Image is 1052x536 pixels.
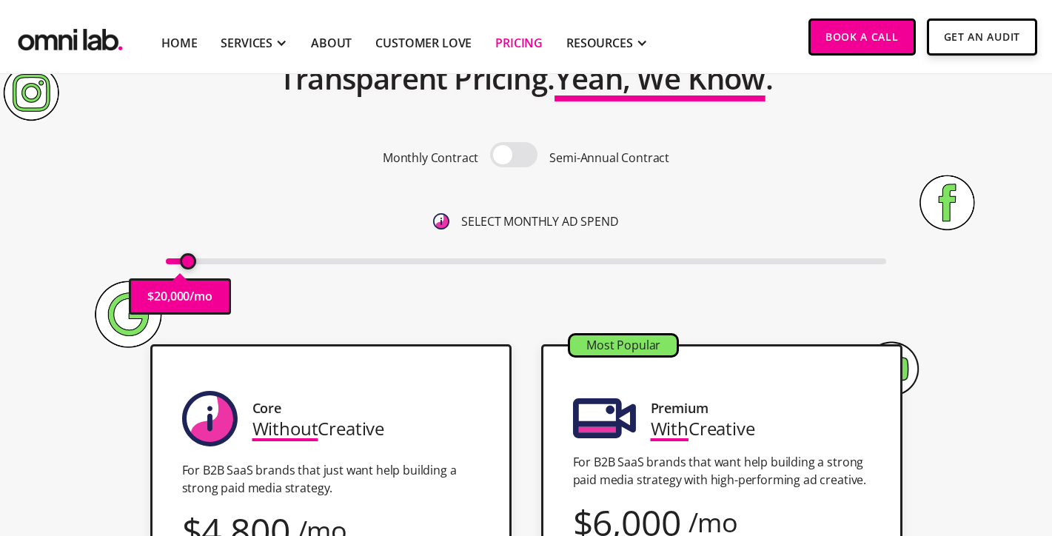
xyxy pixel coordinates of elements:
div: Premium [651,398,708,418]
p: Semi-Annual Contract [549,148,669,168]
div: $ [573,512,593,532]
div: Core [252,398,281,418]
img: 6410812402e99d19b372aa32_omni-nav-info.svg [433,213,449,230]
p: Monthly Contract [383,148,478,168]
a: home [15,19,126,55]
div: SERVICES [221,34,272,52]
p: For B2B SaaS brands that just want help building a strong paid media strategy. [182,461,480,497]
span: Yeah, We Know [555,58,765,98]
p: /mo [190,287,212,306]
span: Without [252,416,318,440]
div: Creative [252,418,385,438]
h2: Transparent Pricing. . [279,52,773,105]
p: SELECT MONTHLY AD SPEND [461,212,618,232]
a: Book a Call [808,19,916,56]
a: Home [161,34,197,52]
p: $ [147,287,154,306]
div: Creative [651,418,755,438]
p: For B2B SaaS brands that want help building a strong paid media strategy with high-performing ad ... [573,453,871,489]
a: Customer Love [375,34,472,52]
a: Get An Audit [927,19,1037,56]
span: With [651,416,689,440]
img: Omni Lab: B2B SaaS Demand Generation Agency [15,19,126,55]
a: About [311,34,352,52]
p: 20,000 [154,287,190,306]
div: /mo [689,512,739,532]
div: Most Popular [570,335,677,355]
div: RESOURCES [566,34,633,52]
iframe: Chat Widget [785,364,1052,536]
div: 6,000 [592,512,680,532]
a: Pricing [495,34,543,52]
